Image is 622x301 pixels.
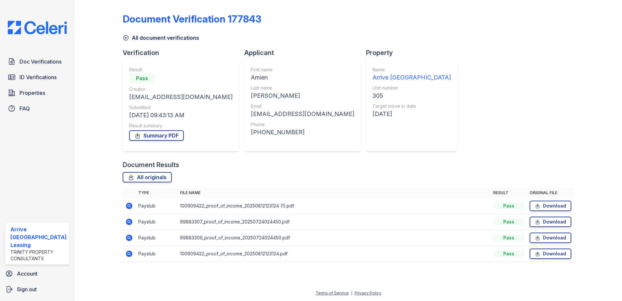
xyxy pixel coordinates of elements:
[136,198,177,214] td: Paystub
[251,91,354,100] div: [PERSON_NAME]
[5,86,69,99] a: Properties
[493,235,524,241] div: Pass
[129,104,233,111] div: Submitted
[244,48,366,57] div: Applicant
[530,201,571,211] a: Download
[129,73,155,83] div: Pass
[17,270,37,278] span: Account
[3,21,72,34] img: CE_Logo_Blue-a8612792a0a2168367f1c8372b55b34899dd931a85d93a1a3d3e32e68fde9ad4.png
[530,233,571,243] a: Download
[5,55,69,68] a: Doc Verifications
[527,188,574,198] th: Original file
[372,103,451,109] div: Target move in date
[530,249,571,259] a: Download
[10,249,67,262] div: Trinity Property Consultants
[493,251,524,257] div: Pass
[17,285,37,293] span: Sign out
[10,225,67,249] div: Arrive [GEOGRAPHIC_DATA] Leasing
[366,48,463,57] div: Property
[177,188,491,198] th: File name
[129,66,233,73] div: Result
[372,66,451,82] a: Name Arrive [GEOGRAPHIC_DATA]
[251,121,354,128] div: Phone
[136,214,177,230] td: Paystub
[493,203,524,209] div: Pass
[372,73,451,82] div: Arrive [GEOGRAPHIC_DATA]
[136,230,177,246] td: Paystub
[493,219,524,225] div: Pass
[177,230,491,246] td: 99883306_proof_of_income_20250724024450.pdf
[251,109,354,119] div: [EMAIL_ADDRESS][DOMAIN_NAME]
[123,34,199,42] a: All document verifications
[351,291,352,295] div: |
[20,89,45,97] span: Properties
[251,73,354,82] div: Amien
[123,172,172,182] a: All originals
[129,86,233,93] div: Creator
[177,198,491,214] td: 100909422_proof_of_income_20250812123124 (1).pdf
[123,48,244,57] div: Verification
[3,283,72,296] a: Sign out
[177,246,491,262] td: 100909422_proof_of_income_20250812123124.pdf
[251,128,354,137] div: [PHONE_NUMBER]
[136,188,177,198] th: Type
[5,102,69,115] a: FAQ
[20,73,57,81] span: ID Verifications
[20,58,61,65] span: Doc Verifications
[177,214,491,230] td: 99883307_proof_of_income_20250724024450.pdf
[251,85,354,91] div: Last name
[123,160,179,169] div: Document Results
[129,93,233,102] div: [EMAIL_ADDRESS][DOMAIN_NAME]
[129,130,184,141] a: Summary PDF
[251,66,354,73] div: First name
[491,188,527,198] th: Result
[129,111,233,120] div: [DATE] 09:43:13 AM
[5,71,69,84] a: ID Verifications
[595,275,615,294] iframe: chat widget
[3,267,72,280] a: Account
[123,13,261,25] div: Document Verification 177843
[251,103,354,109] div: Email
[372,85,451,91] div: Unit number
[136,246,177,262] td: Paystub
[372,109,451,119] div: [DATE]
[316,291,349,295] a: Terms of Service
[372,91,451,100] div: 305
[129,122,233,129] div: Result summary
[355,291,381,295] a: Privacy Policy
[20,105,30,112] span: FAQ
[530,217,571,227] a: Download
[372,66,451,73] div: Name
